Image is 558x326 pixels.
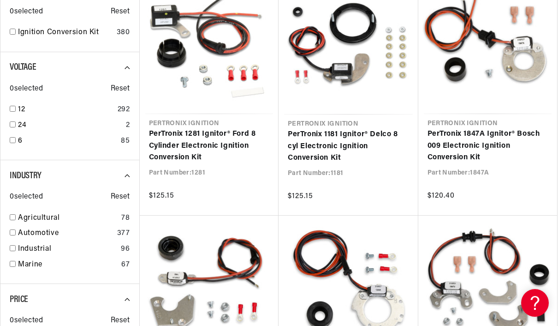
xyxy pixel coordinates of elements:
[121,259,130,271] div: 67
[111,191,130,203] span: Reset
[18,228,113,240] a: Automotive
[117,228,130,240] div: 377
[10,63,36,72] span: Voltage
[18,135,117,147] a: 6
[18,259,118,271] a: Marine
[111,6,130,18] span: Reset
[121,135,130,147] div: 85
[10,191,43,203] span: 0 selected
[10,6,43,18] span: 0 selected
[121,212,130,224] div: 78
[18,104,114,116] a: 12
[10,83,43,95] span: 0 selected
[18,212,118,224] a: Agricultural
[18,27,113,39] a: Ignition Conversion Kit
[288,129,409,164] a: PerTronix 1181 Ignitor® Delco 8 cyl Electronic Ignition Conversion Kit
[111,83,130,95] span: Reset
[18,243,117,255] a: Industrial
[10,295,28,304] span: Price
[427,128,548,164] a: PerTronix 1847A Ignitor® Bosch 009 Electronic Ignition Conversion Kit
[126,120,130,132] div: 2
[10,171,42,181] span: Industry
[149,128,270,164] a: PerTronix 1281 Ignitor® Ford 8 Cylinder Electronic Ignition Conversion Kit
[121,243,130,255] div: 96
[118,104,130,116] div: 292
[117,27,130,39] div: 380
[18,120,122,132] a: 24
